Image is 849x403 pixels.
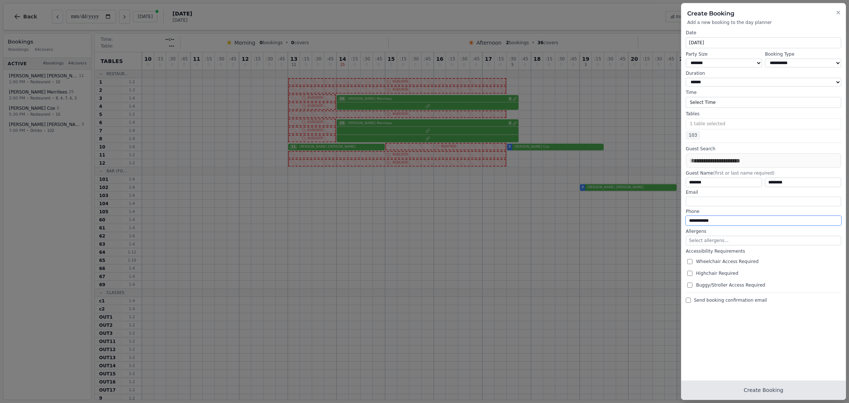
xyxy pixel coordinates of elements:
[687,283,692,288] input: Buggy/Stroller Access Required
[686,97,841,108] button: Select Time
[686,37,841,48] button: [DATE]
[713,171,774,176] span: (first or last name required)
[694,297,767,303] span: Send booking confirmation email
[681,381,846,400] button: Create Booking
[686,70,841,76] label: Duration
[687,9,840,18] h2: Create Booking
[689,238,729,243] span: Select allergens...
[686,30,841,36] label: Date
[686,118,841,129] button: 1 table selected
[696,270,738,276] span: Highchair Required
[686,248,841,254] label: Accessibility Requirements
[687,271,692,276] input: Highchair Required
[686,236,841,245] button: Select allergens...
[686,146,841,152] label: Guest Search
[686,228,841,234] label: Allergens
[686,208,841,214] label: Phone
[686,111,841,117] label: Tables
[686,170,841,176] label: Guest Name
[686,90,841,95] label: Time
[686,131,700,140] span: 103
[687,259,692,264] input: Wheelchair Access Required
[696,259,759,264] span: Wheelchair Access Required
[687,20,840,25] p: Add a new booking to the day planner
[686,51,762,57] label: Party Size
[686,189,841,195] label: Email
[696,282,765,288] span: Buggy/Stroller Access Required
[765,51,841,57] label: Booking Type
[686,298,691,303] input: Send booking confirmation email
